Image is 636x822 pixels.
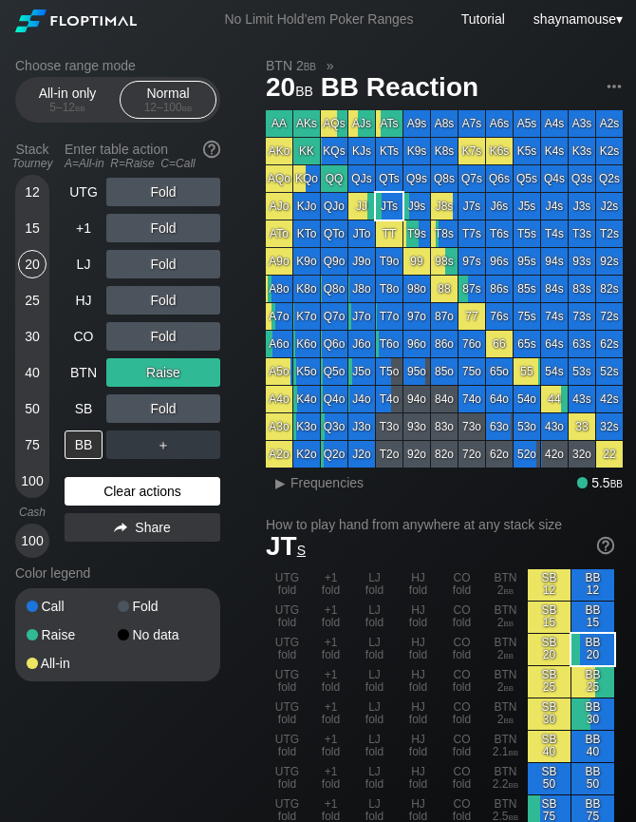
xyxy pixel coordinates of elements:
[27,600,118,613] div: Call
[118,628,209,641] div: No data
[348,441,375,468] div: J2o
[569,165,595,192] div: Q3s
[353,763,396,794] div: LJ fold
[266,220,292,247] div: ATo
[541,193,568,220] div: J4s
[514,193,540,220] div: J5s
[106,358,220,387] div: Raise
[348,413,375,440] div: J3o
[27,628,118,641] div: Raise
[596,248,623,275] div: 92s
[65,430,103,459] div: BB
[431,413,458,440] div: 83o
[528,731,571,762] div: SB 40
[484,731,527,762] div: BTN 2.1
[431,441,458,468] div: 82o
[528,569,571,601] div: SB 12
[569,193,595,220] div: J3s
[376,331,402,357] div: T6o
[309,634,352,665] div: +1 fold
[484,634,527,665] div: BTN 2
[571,698,614,730] div: BB 30
[295,79,313,100] span: bb
[528,634,571,665] div: SB 20
[124,82,212,118] div: Normal
[458,165,485,192] div: Q7s
[266,698,309,730] div: UTG fold
[65,477,220,506] div: Clear actions
[541,303,568,330] div: 74s
[403,358,430,385] div: 95o
[376,165,402,192] div: QTs
[309,731,352,762] div: +1 fold
[348,193,375,220] div: JJ
[309,666,352,698] div: +1 fold
[293,138,320,164] div: KK
[348,248,375,275] div: J9o
[504,583,514,597] span: bb
[293,220,320,247] div: KTo
[569,303,595,330] div: 73s
[75,101,85,114] span: bb
[569,441,595,468] div: 32o
[266,358,292,385] div: A5o
[293,358,320,385] div: K5o
[348,165,375,192] div: QJs
[106,430,220,459] div: ＋
[486,331,513,357] div: 66
[18,178,47,206] div: 12
[440,666,483,698] div: CO fold
[596,303,623,330] div: 72s
[514,110,540,137] div: A5s
[376,138,402,164] div: KTs
[514,413,540,440] div: 53o
[376,110,402,137] div: ATs
[376,358,402,385] div: T5o
[596,386,623,412] div: 42s
[486,386,513,412] div: 64o
[403,110,430,137] div: A9s
[266,248,292,275] div: A9o
[266,193,292,220] div: AJo
[376,413,402,440] div: T3o
[458,248,485,275] div: 97s
[18,526,47,555] div: 100
[293,248,320,275] div: K9o
[28,101,107,114] div: 5 – 12
[106,322,220,351] div: Fold
[528,698,571,730] div: SB 30
[504,648,514,661] span: bb
[321,248,347,275] div: Q9o
[571,763,614,794] div: BB 50
[293,276,320,302] div: K8o
[397,763,440,794] div: HJ fold
[293,441,320,468] div: K2o
[514,248,540,275] div: 95s
[353,569,396,601] div: LJ fold
[596,138,623,164] div: K2s
[486,193,513,220] div: J6s
[293,331,320,357] div: K6o
[569,358,595,385] div: 53s
[596,358,623,385] div: 52s
[486,248,513,275] div: 96s
[397,698,440,730] div: HJ fold
[514,358,540,385] div: 55
[486,441,513,468] div: 62o
[431,386,458,412] div: 84o
[266,110,292,137] div: AA
[541,165,568,192] div: Q4s
[514,331,540,357] div: 65s
[484,666,527,698] div: BTN 2
[321,165,347,192] div: QQ
[458,276,485,302] div: 87s
[266,441,292,468] div: A2o
[486,165,513,192] div: Q6s
[577,475,623,490] div: 5.5
[403,331,430,357] div: 96o
[541,386,568,412] div: 44
[348,220,375,247] div: JTo
[403,386,430,412] div: 94o
[486,110,513,137] div: A6s
[106,178,220,206] div: Fold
